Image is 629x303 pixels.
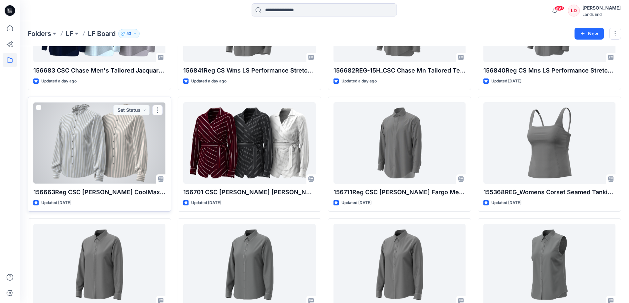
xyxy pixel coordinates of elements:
a: Folders [28,29,51,38]
p: Updated [DATE] [191,199,221,206]
p: 156682REG-15H_CSC Chase Mn Tailored Textured Herringbone Spread Collar Shirt_20250930 [333,66,466,75]
p: LF Board [88,29,116,38]
a: LF [66,29,73,38]
button: New [575,28,604,40]
a: 155368REG_Womens Corset Seamed Tankini Top_Fit_revised_20250613 [483,102,615,184]
p: Updated a day ago [191,78,227,85]
p: 156683 CSC Chase Men's Tailored Jacquard Broadcloth Button Down Shirsss 09-30 [33,66,165,75]
button: 53 [118,29,140,38]
span: 99+ [554,6,564,11]
p: Updated [DATE] [491,78,521,85]
p: Updated [DATE] [491,199,521,206]
p: 156841Reg CS Wms LS Performance Stretch Dress Shirt [DATE] [183,66,315,75]
p: 156663Reg CSC [PERSON_NAME] CoolMax Striped Ruffle Collar Shirt-FH26 20250929 [33,188,165,197]
p: Updated [DATE] [41,199,71,206]
p: Updated a day ago [41,78,77,85]
p: 155368REG_Womens Corset Seamed Tankini Top_Fit_revised_20250613 [483,188,615,197]
a: 156701 CSC Wells Fargo Wm Tailored Wrap Shirt 9-18 [183,102,315,184]
p: 156701 CSC [PERSON_NAME] [PERSON_NAME] Tailored Wrap Shirt 9-18 [183,188,315,197]
p: 156711Reg CSC [PERSON_NAME] Fargo Men's Textured LS Dress Shirt [DATE] [333,188,466,197]
p: Updated [DATE] [341,199,371,206]
div: Lands End [582,12,621,17]
div: [PERSON_NAME] [582,4,621,12]
div: LD [568,5,580,16]
p: 156840Reg CS Mns LS Performance Stretch Dress Shirt_9-29 [483,66,615,75]
a: 156711Reg CSC Wells Fargo Men's Textured LS Dress Shirt 09-16-25 [333,102,466,184]
p: 53 [126,30,131,37]
p: Updated a day ago [341,78,377,85]
a: 156663Reg CSC Chase Wm CoolMax Striped Ruffle Collar Shirt-FH26 20250929 [33,102,165,184]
